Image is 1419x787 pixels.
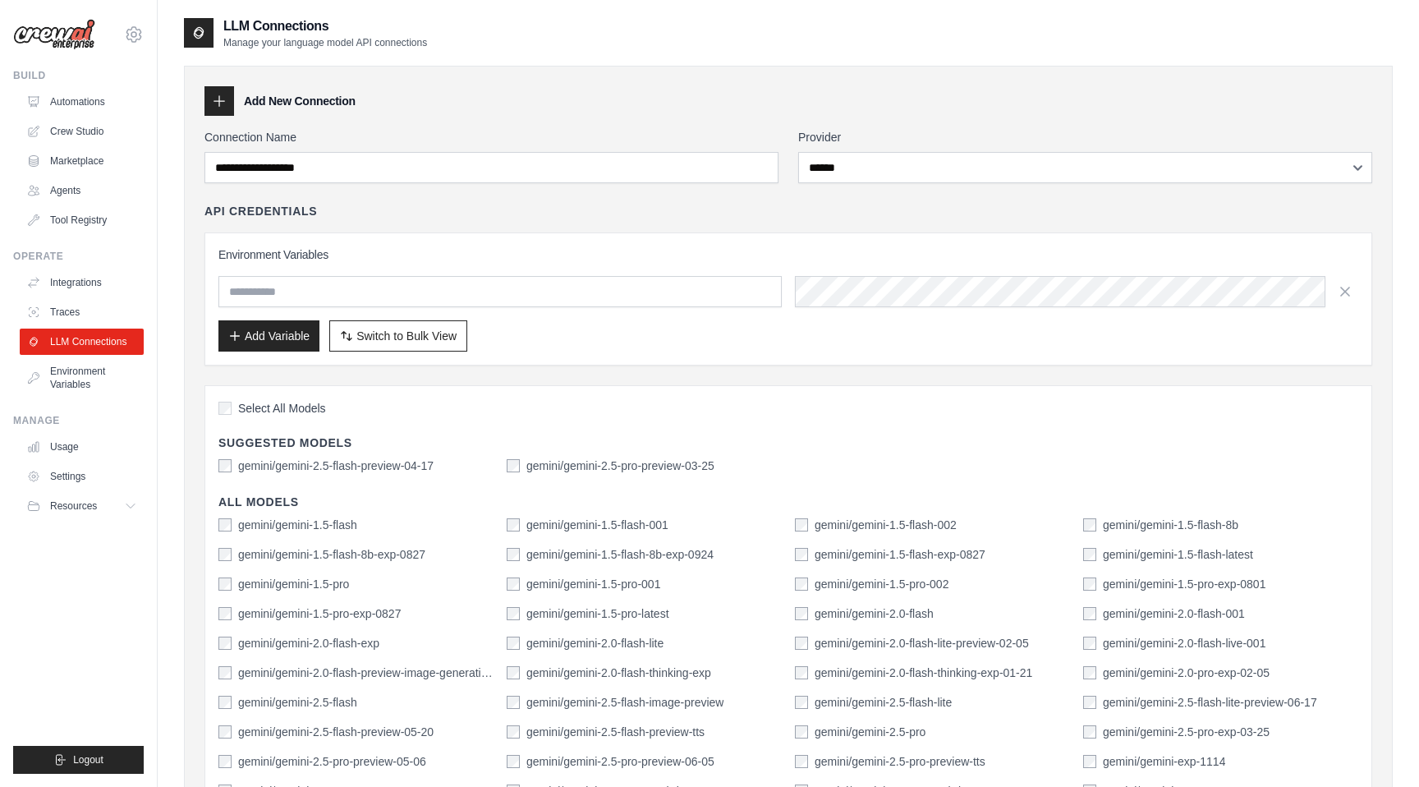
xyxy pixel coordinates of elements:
[815,635,1029,651] label: gemini/gemini-2.0-flash-lite-preview-02-05
[218,696,232,709] input: gemini/gemini-2.5-flash
[1103,546,1253,563] label: gemini/gemini-1.5-flash-latest
[507,725,520,739] input: gemini/gemini-2.5-flash-preview-tts
[218,666,232,679] input: gemini/gemini-2.0-flash-preview-image-generation
[238,753,426,770] label: gemini/gemini-2.5-pro-preview-05-06
[20,148,144,174] a: Marketplace
[20,434,144,460] a: Usage
[526,665,711,681] label: gemini/gemini-2.0-flash-thinking-exp
[20,177,144,204] a: Agents
[238,576,349,592] label: gemini/gemini-1.5-pro
[20,207,144,233] a: Tool Registry
[795,666,808,679] input: gemini/gemini-2.0-flash-thinking-exp-01-21
[238,546,425,563] label: gemini/gemini-1.5-flash-8b-exp-0827
[20,269,144,296] a: Integrations
[20,89,144,115] a: Automations
[526,753,714,770] label: gemini/gemini-2.5-pro-preview-06-05
[218,435,1358,451] h4: Suggested Models
[795,755,808,768] input: gemini/gemini-2.5-pro-preview-tts
[218,725,232,739] input: gemini/gemini-2.5-flash-preview-05-20
[238,517,357,533] label: gemini/gemini-1.5-flash
[1103,576,1265,592] label: gemini/gemini-1.5-pro-exp-0801
[20,358,144,398] a: Environment Variables
[13,250,144,263] div: Operate
[1103,635,1265,651] label: gemini/gemini-2.0-flash-live-001
[218,637,232,650] input: gemini/gemini-2.0-flash-exp
[1083,755,1096,768] input: gemini/gemini-exp-1114
[1083,607,1096,620] input: gemini/gemini-2.0-flash-001
[218,518,232,532] input: gemini/gemini-1.5-flash
[526,724,705,740] label: gemini/gemini-2.5-flash-preview-tts
[218,459,232,472] input: gemini/gemini-2.5-flash-preview-04-17
[526,694,723,711] label: gemini/gemini-2.5-flash-image-preview
[218,402,232,415] input: Select All Models
[218,548,232,561] input: gemini/gemini-1.5-flash-8b-exp-0827
[526,605,669,622] label: gemini/gemini-1.5-pro-latest
[795,637,808,650] input: gemini/gemini-2.0-flash-lite-preview-02-05
[1083,696,1096,709] input: gemini/gemini-2.5-flash-lite-preview-06-17
[507,637,520,650] input: gemini/gemini-2.0-flash-lite
[1103,694,1317,711] label: gemini/gemini-2.5-flash-lite-preview-06-17
[238,694,357,711] label: gemini/gemini-2.5-flash
[223,36,427,49] p: Manage your language model API connections
[507,696,520,709] input: gemini/gemini-2.5-flash-image-preview
[1103,724,1270,740] label: gemini/gemini-2.5-pro-exp-03-25
[20,463,144,490] a: Settings
[244,93,356,109] h3: Add New Connection
[507,548,520,561] input: gemini/gemini-1.5-flash-8b-exp-0924
[798,129,1372,145] label: Provider
[13,19,95,50] img: Logo
[795,548,808,561] input: gemini/gemini-1.5-flash-exp-0827
[526,576,660,592] label: gemini/gemini-1.5-pro-001
[815,517,957,533] label: gemini/gemini-1.5-flash-002
[795,578,808,591] input: gemini/gemini-1.5-pro-002
[815,665,1032,681] label: gemini/gemini-2.0-flash-thinking-exp-01-21
[20,118,144,145] a: Crew Studio
[20,299,144,325] a: Traces
[507,518,520,532] input: gemini/gemini-1.5-flash-001
[218,246,1358,263] h3: Environment Variables
[795,725,808,739] input: gemini/gemini-2.5-pro
[329,320,467,352] button: Switch to Bulk View
[20,493,144,519] button: Resources
[815,546,985,563] label: gemini/gemini-1.5-flash-exp-0827
[1083,725,1096,739] input: gemini/gemini-2.5-pro-exp-03-25
[238,724,434,740] label: gemini/gemini-2.5-flash-preview-05-20
[1083,666,1096,679] input: gemini/gemini-2.0-pro-exp-02-05
[507,578,520,591] input: gemini/gemini-1.5-pro-001
[1083,518,1096,532] input: gemini/gemini-1.5-flash-8b
[218,578,232,591] input: gemini/gemini-1.5-pro
[507,607,520,620] input: gemini/gemini-1.5-pro-latest
[238,458,434,474] label: gemini/gemini-2.5-flash-preview-04-17
[13,69,144,82] div: Build
[795,607,808,620] input: gemini/gemini-2.0-flash
[1083,578,1096,591] input: gemini/gemini-1.5-pro-exp-0801
[50,499,97,513] span: Resources
[526,517,668,533] label: gemini/gemini-1.5-flash-001
[526,635,664,651] label: gemini/gemini-2.0-flash-lite
[356,328,457,344] span: Switch to Bulk View
[204,203,317,219] h4: API Credentials
[73,753,103,766] span: Logout
[507,459,520,472] input: gemini/gemini-2.5-pro-preview-03-25
[1103,665,1270,681] label: gemini/gemini-2.0-pro-exp-02-05
[223,16,427,36] h2: LLM Connections
[815,605,934,622] label: gemini/gemini-2.0-flash
[1103,517,1238,533] label: gemini/gemini-1.5-flash-8b
[238,635,379,651] label: gemini/gemini-2.0-flash-exp
[218,494,1358,510] h4: All Models
[1103,605,1245,622] label: gemini/gemini-2.0-flash-001
[1103,753,1225,770] label: gemini/gemini-exp-1114
[13,414,144,427] div: Manage
[815,724,925,740] label: gemini/gemini-2.5-pro
[218,320,319,352] button: Add Variable
[218,607,232,620] input: gemini/gemini-1.5-pro-exp-0827
[507,666,520,679] input: gemini/gemini-2.0-flash-thinking-exp
[507,755,520,768] input: gemini/gemini-2.5-pro-preview-06-05
[795,696,808,709] input: gemini/gemini-2.5-flash-lite
[20,329,144,355] a: LLM Connections
[1083,548,1096,561] input: gemini/gemini-1.5-flash-latest
[526,458,714,474] label: gemini/gemini-2.5-pro-preview-03-25
[238,665,494,681] label: gemini/gemini-2.0-flash-preview-image-generation
[815,576,948,592] label: gemini/gemini-1.5-pro-002
[815,694,952,711] label: gemini/gemini-2.5-flash-lite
